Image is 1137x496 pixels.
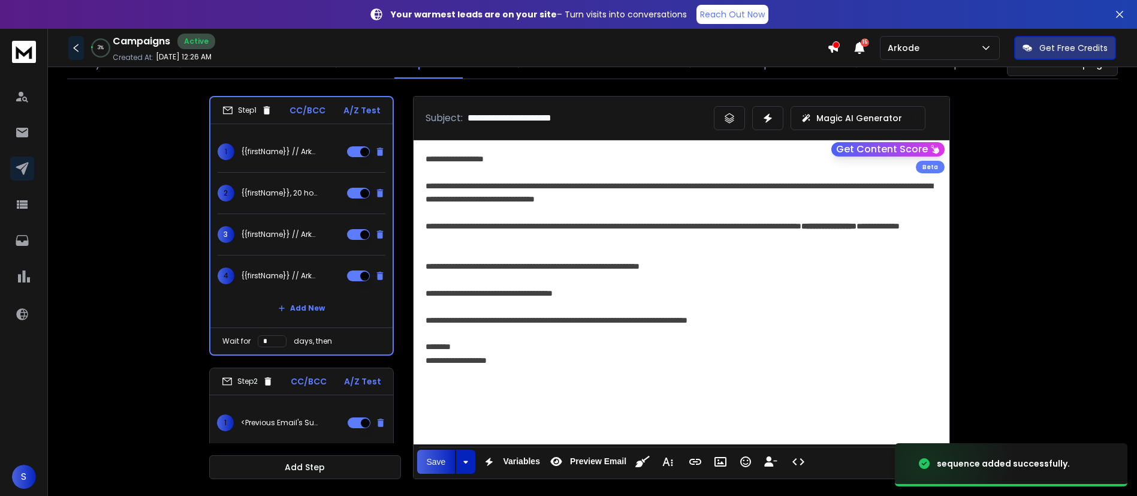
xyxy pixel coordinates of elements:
[241,418,318,428] p: <Previous Email's Subject>
[791,106,925,130] button: Magic AI Generator
[426,111,463,125] p: Subject:
[684,450,707,474] button: Insert Link (Ctrl+K)
[209,96,394,356] li: Step1CC/BCCA/Z Test1{{firstName}} // Arkode2{{firstName}}, 20 horas que podrías recuperar esta se...
[218,143,234,160] span: 1
[242,230,318,239] p: {{firstName}} // Arkode
[916,161,945,173] div: Beta
[217,414,234,431] span: 1
[294,336,332,346] p: days, then
[269,296,334,320] button: Add New
[787,450,810,474] button: Code View
[861,38,869,47] span: 15
[937,458,1070,470] div: sequence added successfully.
[218,226,234,243] span: 3
[417,450,456,474] button: Save
[545,450,629,474] button: Preview Email
[568,456,629,467] span: Preview Email
[700,8,765,20] p: Reach Out Now
[816,112,902,124] p: Magic AI Generator
[242,188,318,198] p: {{firstName}}, 20 horas que podrías recuperar esta semana
[709,450,732,474] button: Insert Image (Ctrl+P)
[391,8,687,20] p: – Turn visits into conversations
[656,450,679,474] button: More Text
[343,104,381,116] p: A/Z Test
[222,336,251,346] p: Wait for
[98,44,104,52] p: 3 %
[209,455,401,479] button: Add Step
[113,53,153,62] p: Created At:
[831,142,945,157] button: Get Content Score
[156,52,212,62] p: [DATE] 12:26 AM
[344,375,381,387] p: A/Z Test
[391,8,557,20] strong: Your warmest leads are on your site
[242,271,318,281] p: {{firstName}} // Arkode
[177,34,215,49] div: Active
[12,465,36,489] button: S
[631,450,654,474] button: Clean HTML
[291,375,327,387] p: CC/BCC
[478,450,542,474] button: Variables
[218,267,234,284] span: 4
[696,5,768,24] a: Reach Out Now
[1039,42,1108,54] p: Get Free Credits
[759,450,782,474] button: Insert Unsubscribe Link
[218,185,234,202] span: 2
[12,41,36,63] img: logo
[222,376,273,387] div: Step 2
[888,42,924,54] p: Arkode
[1014,36,1116,60] button: Get Free Credits
[113,34,170,49] h1: Campaigns
[242,147,318,157] p: {{firstName}} // Arkode
[289,104,325,116] p: CC/BCC
[734,450,757,474] button: Emoticons
[500,456,542,467] span: Variables
[222,105,272,116] div: Step 1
